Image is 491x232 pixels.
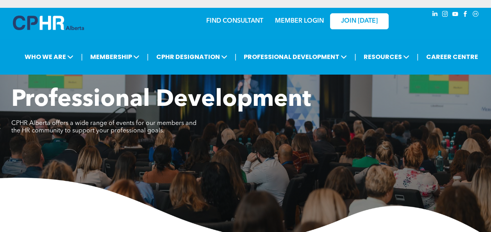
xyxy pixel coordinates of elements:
li: | [235,49,237,65]
a: Social network [471,10,480,20]
a: youtube [451,10,460,20]
span: CPHR Alberta offers a wide range of events for our members and the HR community to support your p... [11,120,196,134]
a: facebook [461,10,470,20]
span: PROFESSIONAL DEVELOPMENT [241,50,349,64]
a: JOIN [DATE] [330,13,389,29]
li: | [81,49,83,65]
a: instagram [441,10,450,20]
span: Professional Development [11,88,311,112]
a: linkedin [431,10,439,20]
li: | [417,49,419,65]
a: FIND CONSULTANT [206,18,263,24]
a: MEMBER LOGIN [275,18,324,24]
span: JOIN [DATE] [341,18,378,25]
span: RESOURCES [361,50,412,64]
span: MEMBERSHIP [88,50,142,64]
li: | [354,49,356,65]
a: CAREER CENTRE [424,50,480,64]
span: WHO WE ARE [22,50,76,64]
img: A blue and white logo for cp alberta [13,16,84,30]
span: CPHR DESIGNATION [154,50,230,64]
li: | [147,49,149,65]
